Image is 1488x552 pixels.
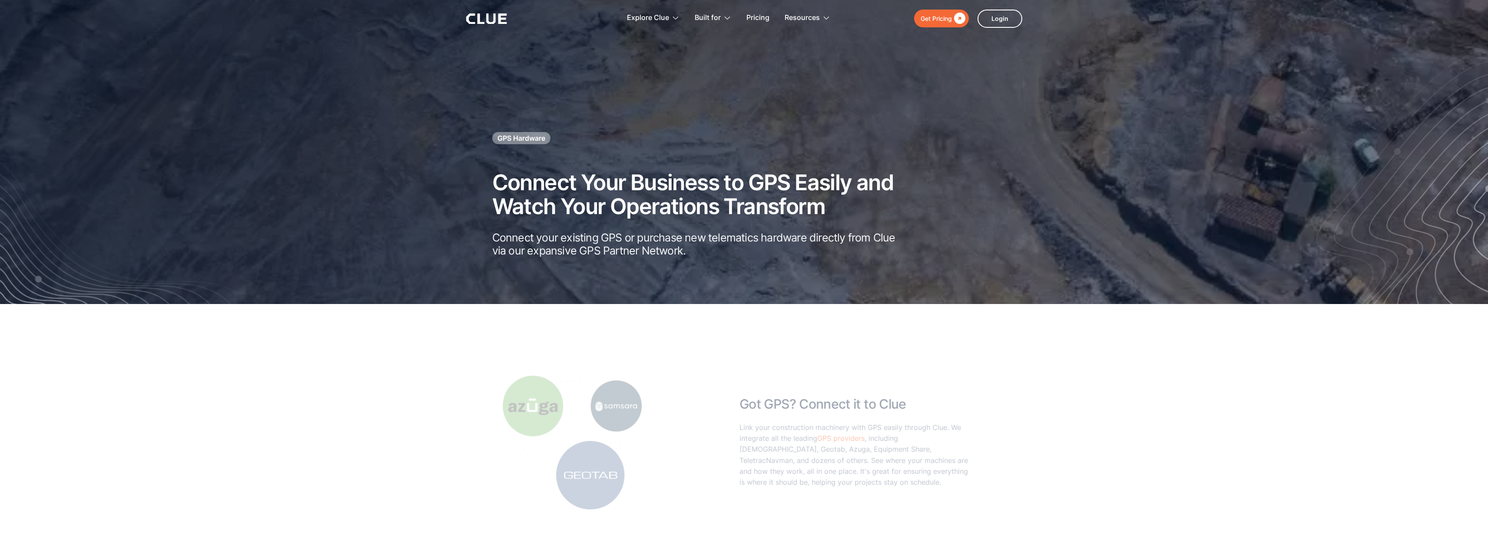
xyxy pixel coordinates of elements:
[739,422,974,488] p: Link your construction machinery with GPS easily through Clue. We integrate all the leading , inc...
[627,4,669,32] div: Explore Clue
[817,434,865,443] a: GPS providers
[978,10,1022,28] a: Login
[503,364,642,521] img: Connect Samsara, Geotab and Azuga in single pane of glass.
[952,13,965,24] div: 
[785,4,830,32] div: Resources
[1296,46,1488,304] img: Construction fleet management software
[695,4,721,32] div: Built for
[785,4,820,32] div: Resources
[492,171,905,218] h2: Connect Your Business to GPS Easily and Watch Your Operations Transform
[921,13,952,24] div: Get Pricing
[497,133,545,143] h1: GPS Hardware
[627,4,679,32] div: Explore Clue
[746,4,769,32] a: Pricing
[914,10,969,27] a: Get Pricing
[739,388,974,411] h2: Got GPS? Connect it to Clue
[695,4,731,32] div: Built for
[492,231,905,257] p: Connect your existing GPS or purchase new telematics hardware directly from Clue via our expansiv...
